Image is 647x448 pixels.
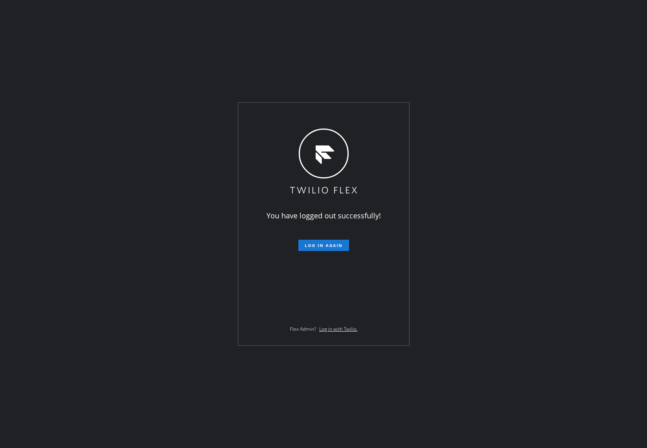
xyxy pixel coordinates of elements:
span: Flex Admin? [290,326,316,332]
span: You have logged out successfully! [266,211,381,220]
span: Log in again [305,243,343,248]
button: Log in again [298,240,349,251]
a: Log in with Twilio. [319,326,358,332]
